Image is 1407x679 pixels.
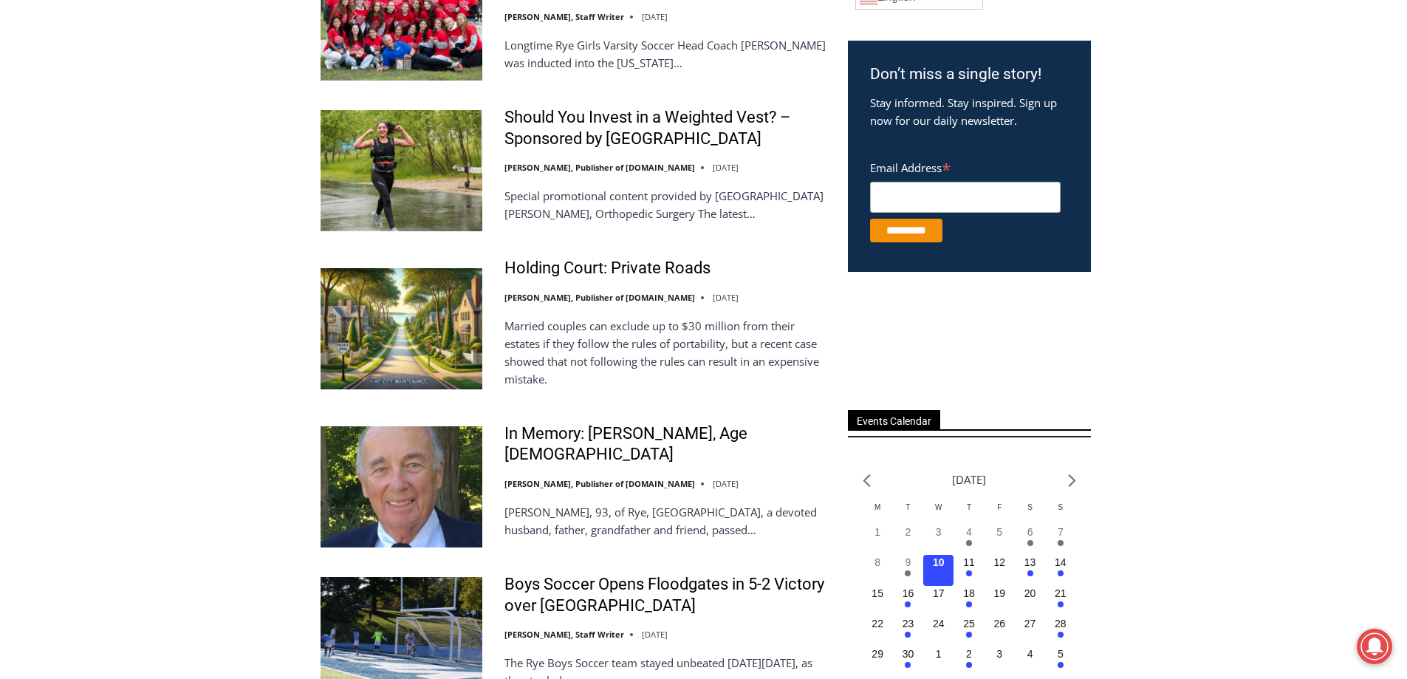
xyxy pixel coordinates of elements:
button: 11 Has events [954,555,984,585]
button: 26 [985,616,1015,646]
em: Has events [905,601,911,607]
button: 15 [863,586,893,616]
time: [DATE] [713,478,739,489]
a: [PERSON_NAME], Publisher of [DOMAIN_NAME] [504,162,695,173]
time: [DATE] [642,11,668,22]
em: Has events [905,632,911,638]
em: Has events [905,662,911,668]
button: 17 [923,586,954,616]
button: 28 Has events [1045,616,1075,646]
button: 10 [923,555,954,585]
button: 29 [863,646,893,677]
button: 7 Has events [1045,525,1075,555]
span: Events Calendar [848,410,940,430]
time: 25 [963,618,975,629]
a: [PERSON_NAME], Publisher of [DOMAIN_NAME] [504,292,695,303]
em: Has events [1058,662,1064,668]
button: 19 [985,586,1015,616]
img: In Memory: Richard Allen Hynson, Age 93 [321,426,482,547]
label: Email Address [870,153,1061,180]
p: Stay informed. Stay inspired. Sign up now for our daily newsletter. [870,94,1069,129]
time: 15 [872,587,883,599]
img: Should You Invest in a Weighted Vest? – Sponsored by White Plains Hospital [321,110,482,231]
time: 9 [906,556,911,568]
button: 6 Has events [1015,525,1045,555]
span: W [935,503,942,511]
time: 8 [874,556,880,568]
time: [DATE] [713,162,739,173]
button: 5 Has events [1045,646,1075,677]
button: 1 [863,525,893,555]
a: Previous month [863,474,871,488]
time: 26 [993,618,1005,629]
div: Thursday [954,502,984,525]
time: 14 [1055,556,1067,568]
a: Boys Soccer Opens Floodgates in 5-2 Victory over [GEOGRAPHIC_DATA] [504,574,829,616]
time: 2 [906,526,911,538]
button: 8 [863,555,893,585]
em: Has events [1058,632,1064,638]
button: 21 Has events [1045,586,1075,616]
div: Monday [863,502,893,525]
time: 21 [1055,587,1067,599]
time: 22 [872,618,883,629]
time: 4 [966,526,972,538]
time: 29 [872,648,883,660]
time: 4 [1027,648,1033,660]
em: Has events [966,662,972,668]
a: [PERSON_NAME], Staff Writer [504,629,624,640]
div: Sunday [1045,502,1075,525]
button: 14 Has events [1045,555,1075,585]
span: S [1058,503,1063,511]
span: T [906,503,910,511]
span: S [1027,503,1033,511]
em: Has events [1027,540,1033,546]
button: 4 [1015,646,1045,677]
time: 11 [963,556,975,568]
em: Has events [966,632,972,638]
time: [DATE] [713,292,739,303]
time: 16 [903,587,914,599]
time: 7 [1058,526,1064,538]
p: Longtime Rye Girls Varsity Soccer Head Coach [PERSON_NAME] was inducted into the [US_STATE]… [504,36,829,72]
a: Next month [1068,474,1076,488]
time: 3 [936,526,942,538]
time: 19 [993,587,1005,599]
time: 17 [933,587,945,599]
button: 24 [923,616,954,646]
button: 22 [863,616,893,646]
time: 28 [1055,618,1067,629]
a: [PERSON_NAME], Publisher of [DOMAIN_NAME] [504,478,695,489]
em: Has events [966,601,972,607]
time: 3 [996,648,1002,660]
time: 24 [933,618,945,629]
button: 20 [1015,586,1045,616]
button: 1 [923,646,954,677]
button: 30 Has events [893,646,923,677]
button: 9 Has events [893,555,923,585]
time: 18 [963,587,975,599]
button: 25 Has events [954,616,984,646]
em: Has events [1058,570,1064,576]
div: Tuesday [893,502,923,525]
a: Holding Court: Private Roads [504,258,711,279]
span: F [997,503,1002,511]
a: In Memory: [PERSON_NAME], Age [DEMOGRAPHIC_DATA] [504,423,829,465]
time: 30 [903,648,914,660]
a: [PERSON_NAME], Staff Writer [504,11,624,22]
time: 23 [903,618,914,629]
p: [PERSON_NAME], 93, of Rye, [GEOGRAPHIC_DATA], a devoted husband, father, grandfather and friend, ... [504,503,829,539]
button: 23 Has events [893,616,923,646]
span: M [874,503,880,511]
time: 10 [933,556,945,568]
img: Holding Court: Private Roads [321,268,482,389]
button: 16 Has events [893,586,923,616]
p: Special promotional content provided by [GEOGRAPHIC_DATA] [PERSON_NAME], Orthopedic Surgery The l... [504,187,829,222]
em: Has events [966,540,972,546]
em: Has events [1058,540,1064,546]
em: Has events [966,570,972,576]
time: 5 [1058,648,1064,660]
em: Has events [905,570,911,576]
time: 13 [1024,556,1036,568]
div: Friday [985,502,1015,525]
